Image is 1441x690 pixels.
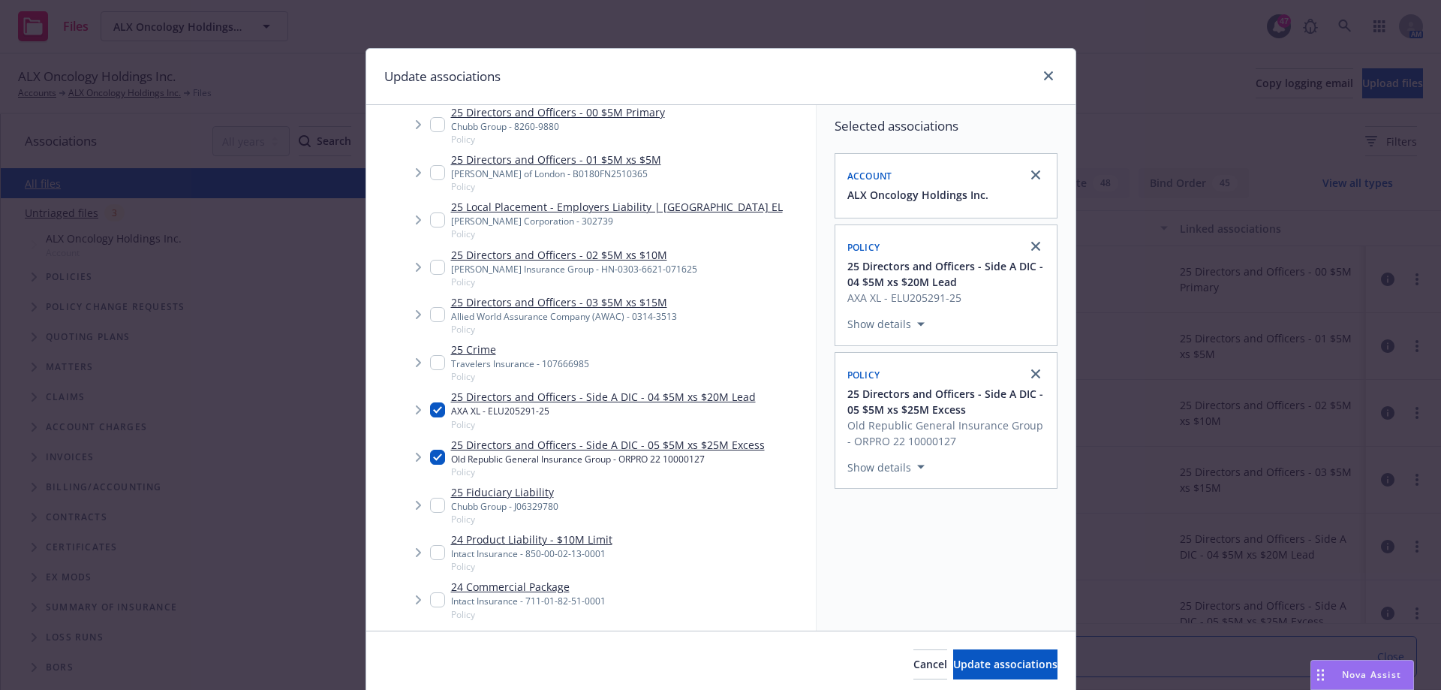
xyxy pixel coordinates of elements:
[451,513,558,526] span: Policy
[451,276,697,288] span: Policy
[451,579,606,595] a: 24 Commercial Package
[1027,365,1045,383] a: close
[451,608,606,621] span: Policy
[451,120,665,133] div: Chubb Group - 8260-9880
[847,290,1048,306] span: AXA XL - ELU205291-25
[1311,661,1330,689] div: Drag to move
[847,369,880,381] span: Policy
[451,215,783,227] div: [PERSON_NAME] Corporation - 302739
[451,247,697,263] a: 25 Directors and Officers - 02 $5M xs $10M
[841,458,931,476] button: Show details
[1027,237,1045,255] a: close
[451,437,765,453] a: 25 Directors and Officers - Side A DIC - 05 $5M xs $25M Excess
[913,649,947,679] button: Cancel
[451,405,756,417] div: AXA XL - ELU205291-25
[451,418,756,431] span: Policy
[1342,668,1401,681] span: Nova Assist
[841,315,931,333] button: Show details
[451,323,677,336] span: Policy
[451,263,697,276] div: [PERSON_NAME] Insurance Group - HN-0303-6621-071625
[847,386,1048,417] button: 25 Directors and Officers - Side A DIC - 05 $5M xs $25M Excess
[451,484,558,500] a: 25 Fiduciary Liability
[451,199,783,215] a: 25 Local Placement - Employers Liability | [GEOGRAPHIC_DATA] EL
[451,370,589,383] span: Policy
[451,133,665,146] span: Policy
[451,310,677,323] div: Allied World Assurance Company (AWAC) - 0314-3513
[847,187,988,203] button: ALX Oncology Holdings Inc.
[451,342,589,357] a: 25 Crime
[451,227,783,240] span: Policy
[451,532,612,547] a: 24 Product Liability - $10M Limit
[451,152,661,167] a: 25 Directors and Officers - 01 $5M xs $5M
[1039,67,1057,85] a: close
[451,595,606,607] div: Intact Insurance - 711-01-82-51-0001
[847,241,880,254] span: Policy
[451,466,765,478] span: Policy
[847,170,892,182] span: Account
[451,453,765,466] div: Old Republic General Insurance Group - ORPRO 22 10000127
[451,104,665,120] a: 25 Directors and Officers - 00 $5M Primary
[847,258,1048,290] button: 25 Directors and Officers - Side A DIC - 04 $5M xs $20M Lead
[451,180,661,193] span: Policy
[451,357,589,370] div: Travelers Insurance - 107666985
[913,657,947,671] span: Cancel
[953,657,1057,671] span: Update associations
[451,627,589,643] a: 24 Crime
[451,294,677,310] a: 25 Directors and Officers - 03 $5M xs $15M
[1310,660,1414,690] button: Nova Assist
[953,649,1057,679] button: Update associations
[835,117,1057,135] span: Selected associations
[451,560,612,573] span: Policy
[451,500,558,513] div: Chubb Group - J06329780
[451,389,756,405] a: 25 Directors and Officers - Side A DIC - 04 $5M xs $20M Lead
[384,67,501,86] h1: Update associations
[451,167,661,180] div: [PERSON_NAME] of London - B0180FN2510365
[451,547,612,560] div: Intact Insurance - 850-00-02-13-0001
[1027,166,1045,184] a: close
[847,417,1048,449] span: Old Republic General Insurance Group - ORPRO 22 10000127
